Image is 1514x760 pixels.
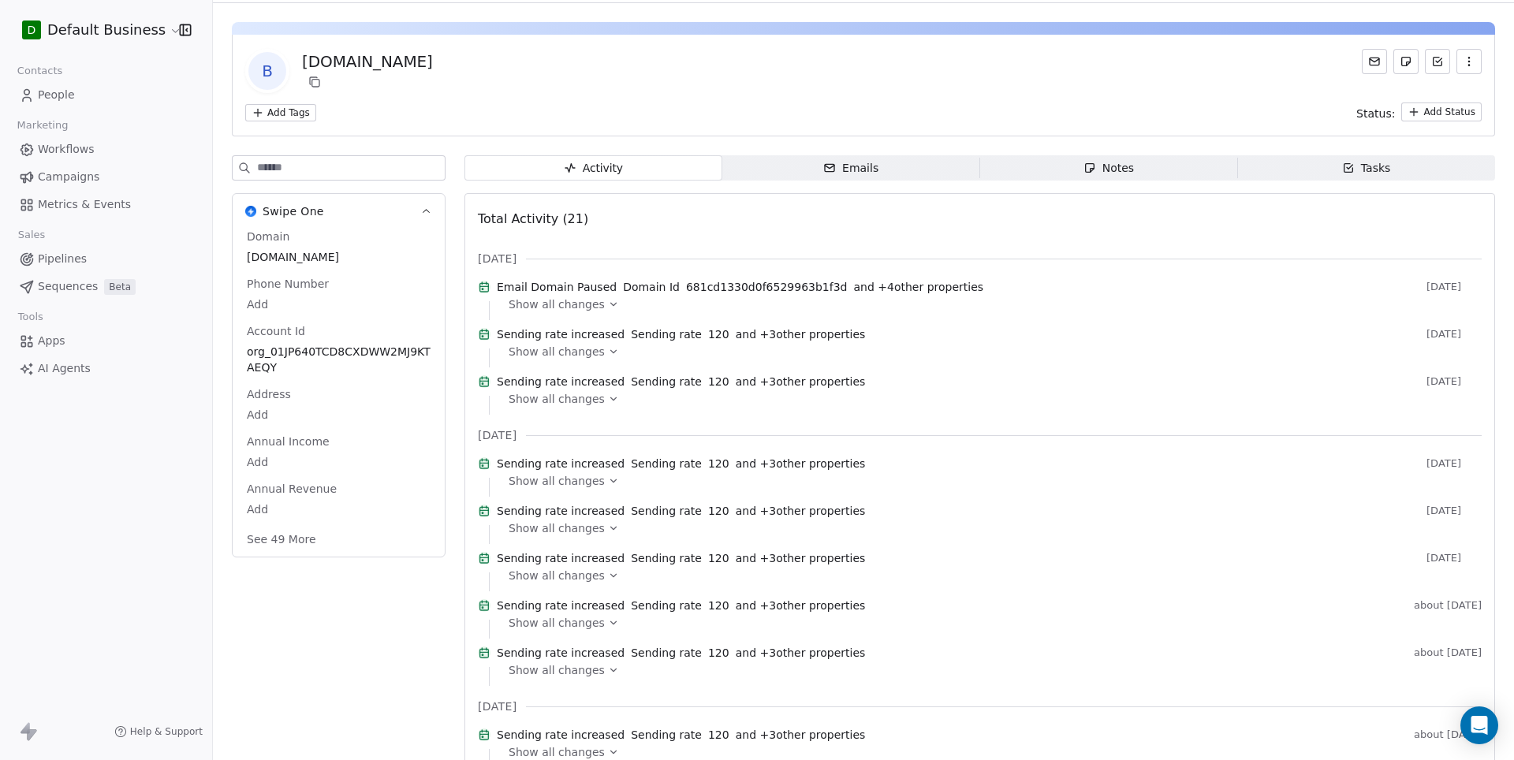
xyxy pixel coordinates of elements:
span: [DOMAIN_NAME] [247,249,431,265]
span: D [28,22,36,38]
span: Show all changes [509,520,605,536]
a: Metrics & Events [13,192,200,218]
div: Tasks [1342,160,1391,177]
span: Show all changes [509,344,605,360]
span: Sending rate increased [497,645,625,661]
span: Tools [11,305,50,329]
span: and + 4 other properties [853,279,983,295]
span: AI Agents [38,360,91,377]
span: 120 [708,456,729,471]
span: Show all changes [509,296,605,312]
a: Apps [13,328,200,354]
span: Swipe One [263,203,324,219]
span: Sending rate [631,598,702,613]
span: and + 3 other properties [736,503,866,519]
span: 120 [708,645,729,661]
a: Show all changes [509,391,1471,407]
span: and + 3 other properties [736,550,866,566]
span: Phone Number [244,276,332,292]
span: and + 3 other properties [736,598,866,613]
span: Add [247,407,431,423]
span: Sending rate increased [497,727,625,743]
span: Sending rate [631,727,702,743]
span: Sending rate [631,326,702,342]
button: Swipe OneSwipe One [233,194,445,229]
span: Sending rate [631,550,702,566]
span: about [DATE] [1414,728,1482,741]
button: DDefault Business [19,17,168,43]
a: Show all changes [509,473,1471,489]
div: [DOMAIN_NAME] [302,50,433,73]
span: Workflows [38,141,95,158]
span: Marketing [10,114,75,137]
a: Show all changes [509,344,1471,360]
a: Campaigns [13,164,200,190]
span: about [DATE] [1414,646,1482,659]
span: Sending rate [631,374,702,389]
span: about [DATE] [1414,599,1482,612]
div: Notes [1083,160,1134,177]
span: Show all changes [509,615,605,631]
span: Campaigns [38,169,99,185]
span: Sending rate [631,456,702,471]
span: 120 [708,326,729,342]
span: and + 3 other properties [736,374,866,389]
span: Annual Income [244,434,333,449]
span: and + 3 other properties [736,645,866,661]
span: Sending rate increased [497,598,625,613]
span: and + 3 other properties [736,727,866,743]
span: [DATE] [478,427,516,443]
a: People [13,82,200,108]
span: Sequences [38,278,98,295]
span: and + 3 other properties [736,456,866,471]
span: Sending rate increased [497,374,625,389]
span: Apps [38,333,65,349]
span: Sales [11,223,52,247]
span: Show all changes [509,662,605,678]
a: SequencesBeta [13,274,200,300]
span: b [248,52,286,90]
span: Metrics & Events [38,196,131,213]
span: Sending rate increased [497,550,625,566]
span: Contacts [10,59,69,83]
span: Add [247,454,431,470]
a: Show all changes [509,662,1471,678]
span: 120 [708,598,729,613]
span: 120 [708,727,729,743]
span: Sending rate increased [497,326,625,342]
span: Show all changes [509,744,605,760]
span: Account Id [244,323,308,339]
span: Status: [1356,106,1395,121]
span: People [38,87,75,103]
a: Show all changes [509,615,1471,631]
span: 120 [708,503,729,519]
span: [DATE] [1426,375,1482,388]
div: Emails [823,160,878,177]
a: Show all changes [509,296,1471,312]
span: 120 [708,374,729,389]
button: Add Tags [245,104,316,121]
span: Show all changes [509,391,605,407]
span: Email Domain Paused [497,279,617,295]
span: org_01JP640TCD8CXDWW2MJ9KTAEQY [247,344,431,375]
img: Swipe One [245,206,256,217]
button: See 49 More [237,525,326,553]
span: Pipelines [38,251,87,267]
span: and + 3 other properties [736,326,866,342]
button: Add Status [1401,102,1482,121]
span: [DATE] [1426,505,1482,517]
span: Add [247,296,431,312]
span: Help & Support [130,725,203,738]
span: 120 [708,550,729,566]
span: Beta [104,279,136,295]
span: Sending rate [631,645,702,661]
a: Show all changes [509,520,1471,536]
span: [DATE] [1426,328,1482,341]
a: Pipelines [13,246,200,272]
span: Domain Id [623,279,680,295]
div: Open Intercom Messenger [1460,706,1498,744]
span: Annual Revenue [244,481,340,497]
span: Address [244,386,294,402]
span: Add [247,501,431,517]
a: Show all changes [509,744,1471,760]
